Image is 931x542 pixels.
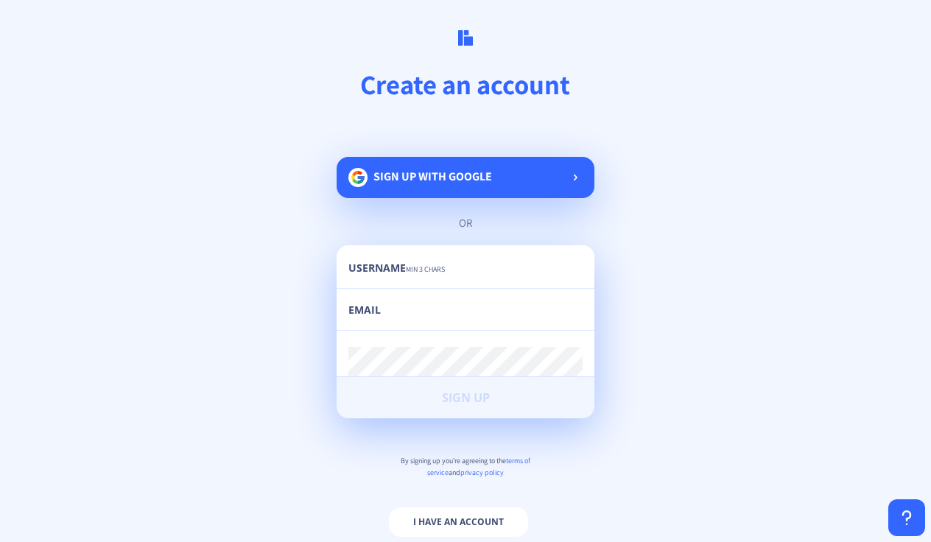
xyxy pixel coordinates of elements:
img: logo.svg [458,30,473,45]
span: Sign up with google [373,169,492,184]
img: google.svg [348,168,368,187]
button: Sign Up [337,377,594,418]
span: Sign Up [442,392,490,404]
div: or [351,216,580,230]
button: I have an account [389,507,528,537]
p: By signing up you're agreeing to the and [337,455,594,479]
h1: Create an account [70,66,861,102]
span: privacy policy [460,468,504,477]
